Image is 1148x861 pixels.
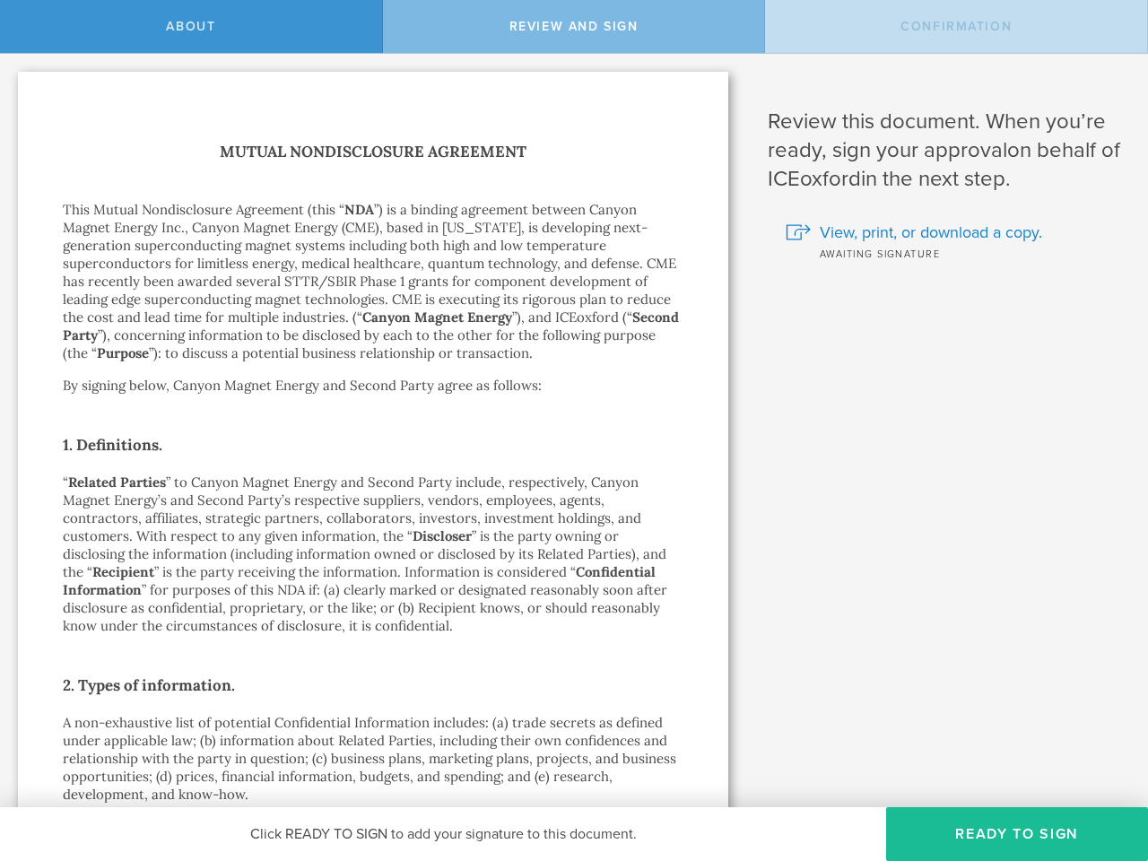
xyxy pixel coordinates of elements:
[63,430,683,459] h2: 1. Definitions.
[97,344,149,361] strong: Purpose
[92,563,154,580] strong: Recipient
[63,201,683,362] p: This Mutual Nondisclosure Agreement (this “ ”) is a binding agreement between Canyon Magnet Energ...
[63,474,683,635] p: “ ” to Canyon Magnet Energy and Second Party include, respectively, Canyon Magnet Energy’s and Se...
[900,19,1012,34] span: Confirmation
[362,309,512,326] strong: Canyon Magnet Energy
[63,309,679,344] strong: Second Party
[63,563,656,598] strong: Confidential Information
[768,108,1121,194] h1: Review this document. When you’re ready, sign your approval in the next step.
[63,671,683,700] h2: 2. Types of information.
[68,474,166,491] strong: Related Parties
[166,19,215,34] span: About
[63,377,683,395] p: By signing below, Canyon Magnet Energy and Second Party agree as follows:
[63,714,683,804] p: A non-exhaustive list of potential Confidential Information includes: (a) trade secrets as define...
[413,527,472,544] strong: Discloser
[509,19,639,34] span: Review and sign
[786,244,1121,262] div: Awaiting signature
[886,807,1148,861] button: Ready to Sign
[344,201,374,218] strong: NDA
[820,221,1042,244] span: View, print, or download a copy.
[63,139,683,165] h1: Mutual Nondisclosure Agreement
